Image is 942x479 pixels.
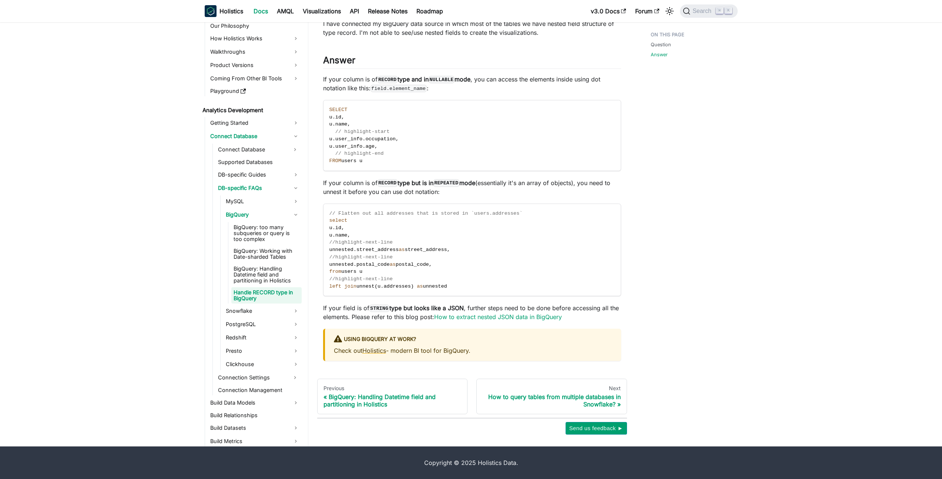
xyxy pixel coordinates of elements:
a: Forum [631,5,664,17]
span: , [375,144,378,149]
code: RECORD [378,179,398,187]
a: HolisticsHolistics [205,5,243,17]
div: Using BigQuery at work? [334,335,612,344]
span: addresses [383,284,410,289]
span: // highlight-start [335,129,390,134]
a: DB-specific Guides [216,169,302,181]
a: Answer [651,51,668,58]
a: Release Notes [363,5,412,17]
span: from [329,269,342,274]
span: . [332,232,335,238]
a: BigQuery [224,209,302,221]
button: Search (Command+K) [680,4,737,18]
a: API [345,5,363,17]
a: Visualizations [298,5,345,17]
span: . [332,136,335,142]
span: Search [690,8,716,14]
span: , [347,121,350,127]
span: , [341,225,344,231]
code: field.element_name [371,85,427,92]
span: ( [375,284,378,289]
a: Connection Settings [216,372,288,383]
a: BigQuery: Handling Datetime field and partitioning in Holistics [231,264,302,286]
a: MySQL [224,195,302,207]
button: Send us feedback ► [566,422,627,435]
span: postal_code [356,262,390,267]
span: FROM [329,158,342,164]
span: u [329,121,332,127]
span: as [417,284,423,289]
a: Analytics Development [200,105,302,115]
a: BigQuery: too many subqueries or query is too complex [231,222,302,244]
a: Build Data Models [208,397,302,409]
span: u [329,232,332,238]
span: as [399,247,405,252]
span: unnested [423,284,447,289]
span: left [329,284,342,289]
a: Product Versions [208,59,302,71]
a: Supported Databases [216,157,302,167]
a: Handle RECORD type in BigQuery [231,287,302,304]
kbd: K [725,7,732,14]
p: If your column is of (essentially it's an array of objects), you need to unnest it before you can... [323,178,621,196]
span: , [396,136,399,142]
a: How Holistics Works [208,33,302,44]
span: . [353,247,356,252]
span: , [341,114,344,120]
a: Build Metrics [208,435,302,447]
a: DB-specific FAQs [216,182,302,194]
a: Getting Started [208,117,302,129]
button: Expand sidebar category 'Connection Settings' [288,372,302,383]
a: Playground [208,86,302,96]
span: // Flatten out all addresses that is stored in `users.addresses` [329,211,523,216]
span: name [335,121,348,127]
a: Build Datasets [208,422,302,434]
div: Previous [324,385,462,392]
span: unnest [356,284,375,289]
span: occupation [365,136,396,142]
span: u [329,144,332,149]
span: u [329,114,332,120]
button: Expand sidebar category 'Connect Database' [288,144,302,155]
a: PreviousBigQuery: Handling Datetime field and partitioning in Holistics [317,379,468,414]
div: BigQuery: Handling Datetime field and partitioning in Holistics [324,393,462,408]
span: street_address [405,247,447,252]
a: Docs [249,5,272,17]
a: BigQuery: Working with Date-sharded Tables [231,246,302,262]
span: users u [341,269,362,274]
span: user_info [335,136,362,142]
a: Coming From Other BI Tools [208,73,302,84]
span: user_info [335,144,362,149]
h2: Answer [323,55,621,69]
div: Copyright © 2025 Holistics Data. [236,458,707,467]
span: //highlight-next-line [329,254,393,260]
a: Connect Database [208,130,302,142]
img: Holistics [205,5,217,17]
span: . [362,136,365,142]
a: Snowflake [224,305,302,317]
span: as [390,262,396,267]
a: Presto [224,345,302,357]
span: , [347,232,350,238]
code: STRING [369,305,389,312]
button: Switch between dark and light mode (currently light mode) [664,5,676,17]
span: , [447,247,450,252]
strong: type but is in mode [378,179,476,187]
p: Check out - modern BI tool for BigQuery. [334,346,612,355]
span: u [378,284,381,289]
span: SELECT [329,107,348,113]
kbd: ⌘ [716,7,723,14]
span: //highlight-next-line [329,239,393,245]
span: unnested [329,262,353,267]
span: , [429,262,432,267]
a: Clickhouse [224,358,302,370]
a: Connection Management [216,385,302,395]
div: Next [483,385,621,392]
a: Redshift [224,332,302,344]
span: postal_code [396,262,429,267]
a: Build Relationships [208,410,302,421]
a: Our Philosophy [208,21,302,31]
span: . [353,262,356,267]
span: Send us feedback ► [569,423,623,433]
span: . [332,114,335,120]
